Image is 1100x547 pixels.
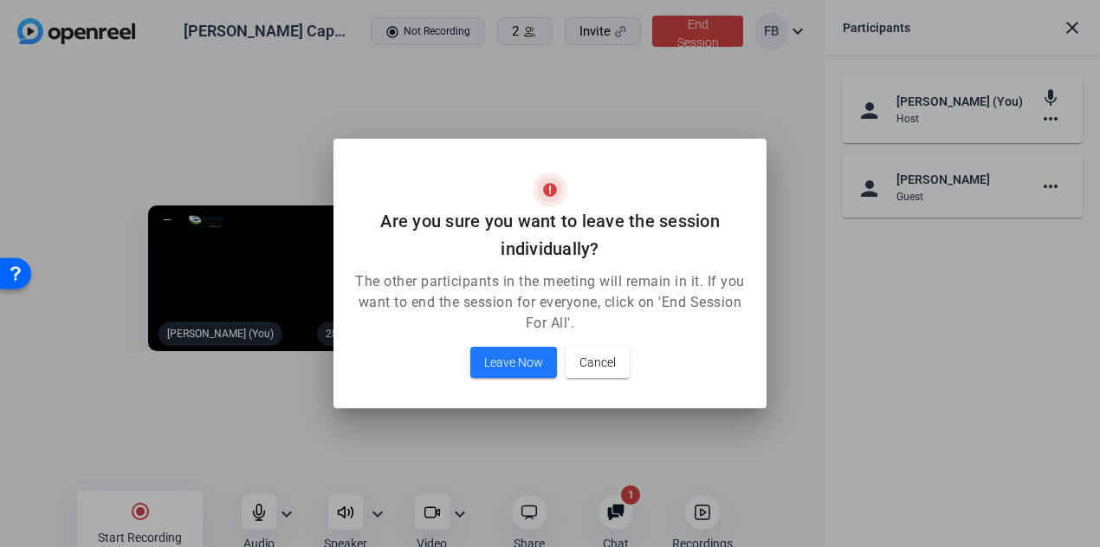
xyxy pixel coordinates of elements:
[566,347,630,378] button: Cancel
[484,352,543,373] span: Leave Now
[354,271,746,334] p: The other participants in the meeting will remain in it. If you want to end the session for every...
[470,347,557,378] button: Leave Now
[354,207,746,263] h2: Are you sure you want to leave the session individually?
[579,352,616,373] span: Cancel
